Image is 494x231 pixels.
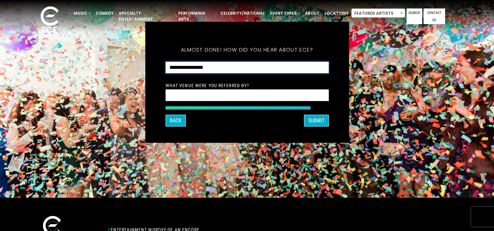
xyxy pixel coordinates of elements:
[423,8,445,24] a: Contact Us
[351,8,405,18] span: Featured Artists
[352,9,405,18] span: Featured Artists
[322,8,351,19] a: Locations
[176,8,218,25] a: Performing Arts
[166,115,186,126] button: Back
[302,8,322,19] a: About
[267,8,302,19] a: Event Types
[166,62,329,74] select: How did you hear about ECE
[33,5,66,36] img: ece_new_logo_whitev2-1.png
[166,82,249,88] label: What venue were you referred by?
[406,8,422,24] a: Search
[166,38,329,62] h5: Almost done! How did you hear about ECE?
[93,8,116,19] a: Comedy
[218,8,267,19] a: Celebrity/National
[71,8,93,19] a: Music
[116,8,176,25] a: Specialty Entertainment
[304,115,329,126] button: SUBMIT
